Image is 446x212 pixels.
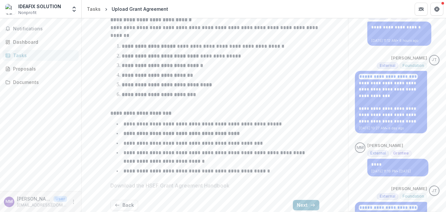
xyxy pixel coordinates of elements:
span: External [380,194,395,199]
div: Proposals [13,65,73,72]
button: Open entity switcher [70,3,79,16]
nav: breadcrumb [84,4,171,14]
span: External [380,63,395,68]
a: Tasks [84,4,103,14]
div: Documents [13,79,73,86]
button: Notifications [3,24,79,34]
a: Documents [3,77,79,88]
div: Dashboard [13,39,73,45]
div: Muhammad Zakiran Mahmud [357,146,364,150]
div: Josselyn Tan [432,189,437,193]
div: Tasks [87,6,101,12]
p: [PERSON_NAME] [367,142,403,149]
span: Grantee [393,151,409,155]
div: Josselyn Tan [432,58,437,62]
p: Download the HSEF Grant Agreement Handbook [110,182,230,189]
p: [DATE] 10:27 AM • a day ago [359,126,423,131]
p: [DATE] 11:12 AM • 6 hours ago [371,38,427,43]
button: Next [293,200,319,210]
p: User [54,196,67,202]
a: Tasks [3,50,79,61]
button: More [70,198,77,206]
span: Notifications [13,26,76,32]
img: IDEAFIX SOLUTION [5,4,16,14]
button: Get Help [430,3,443,16]
a: Dashboard [3,37,79,47]
span: External [370,151,386,155]
span: Nonprofit [18,10,37,16]
p: [PERSON_NAME] [391,186,427,192]
a: Proposals [3,63,79,74]
div: Tasks [13,52,73,59]
span: Foundation [403,194,424,199]
div: IDEAFIX SOLUTION [18,3,61,10]
p: [PERSON_NAME] [17,195,51,202]
button: Partners [415,3,428,16]
p: [DATE] 11:19 PM • [DATE] [371,169,424,174]
p: [EMAIL_ADDRESS][DOMAIN_NAME] [17,202,67,208]
p: [PERSON_NAME] [391,55,427,61]
div: Upload Grant Agreement [112,6,168,12]
div: Muhammad Zakiran Mahmud [6,200,13,204]
button: Back [110,200,138,210]
span: Foundation [403,63,424,68]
